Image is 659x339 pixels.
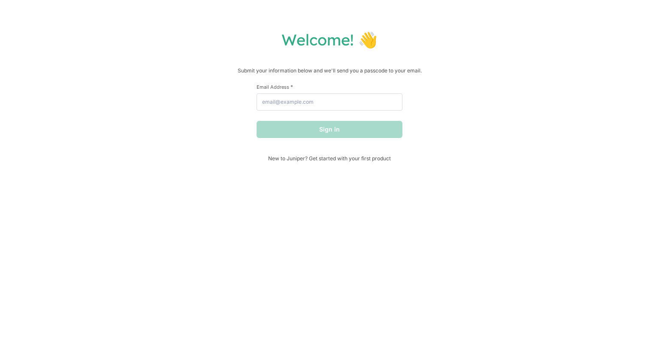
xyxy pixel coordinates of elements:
input: email@example.com [257,93,402,111]
h1: Welcome! 👋 [9,30,650,49]
p: Submit your information below and we'll send you a passcode to your email. [9,66,650,75]
label: Email Address [257,84,402,90]
span: This field is required. [290,84,293,90]
span: New to Juniper? Get started with your first product [257,155,402,162]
